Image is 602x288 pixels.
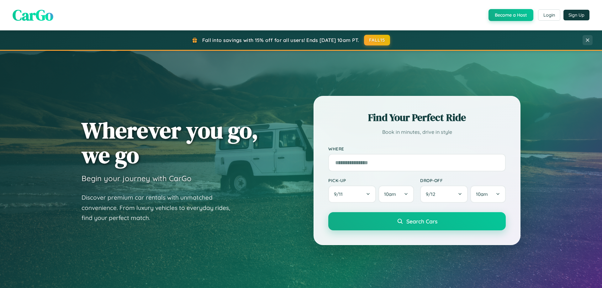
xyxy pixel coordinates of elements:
[82,192,238,223] p: Discover premium car rentals with unmatched convenience. From luxury vehicles to everyday rides, ...
[420,178,506,183] label: Drop-off
[426,191,438,197] span: 9 / 12
[470,186,506,203] button: 10am
[538,9,560,21] button: Login
[406,218,437,225] span: Search Cars
[420,186,468,203] button: 9/12
[13,5,53,25] span: CarGo
[476,191,488,197] span: 10am
[82,118,258,167] h1: Wherever you go, we go
[328,128,506,137] p: Book in minutes, drive in style
[364,35,390,45] button: FALL15
[384,191,396,197] span: 10am
[82,174,192,183] h3: Begin your journey with CarGo
[328,212,506,230] button: Search Cars
[328,186,376,203] button: 9/11
[488,9,533,21] button: Become a Host
[202,37,359,43] span: Fall into savings with 15% off for all users! Ends [DATE] 10am PT.
[334,191,346,197] span: 9 / 11
[328,111,506,124] h2: Find Your Perfect Ride
[563,10,589,20] button: Sign Up
[378,186,414,203] button: 10am
[328,178,414,183] label: Pick-up
[328,146,506,151] label: Where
